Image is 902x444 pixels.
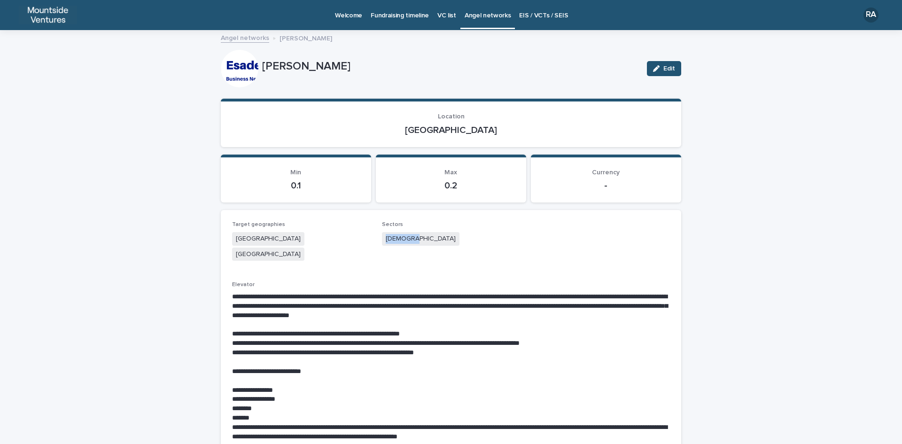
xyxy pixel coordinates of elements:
span: [GEOGRAPHIC_DATA] [232,248,304,261]
span: Min [290,169,301,176]
p: 0.1 [232,180,360,191]
span: [DEMOGRAPHIC_DATA] [382,232,459,246]
span: Target geographies [232,222,285,227]
span: Location [438,113,465,120]
div: RA [863,8,879,23]
img: XmvxUhZ8Q0ah5CHExGrz [19,6,77,24]
span: Currency [592,169,620,176]
span: Edit [663,65,675,72]
a: Angel networks [221,32,269,43]
span: Max [444,169,457,176]
p: [GEOGRAPHIC_DATA] [232,125,670,136]
p: - [542,180,670,191]
p: [PERSON_NAME] [262,60,639,73]
span: [GEOGRAPHIC_DATA] [232,232,304,246]
span: Sectors [382,222,403,227]
span: Elevator [232,282,255,288]
p: [PERSON_NAME] [280,32,332,43]
button: Edit [647,61,681,76]
p: 0.2 [387,180,515,191]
